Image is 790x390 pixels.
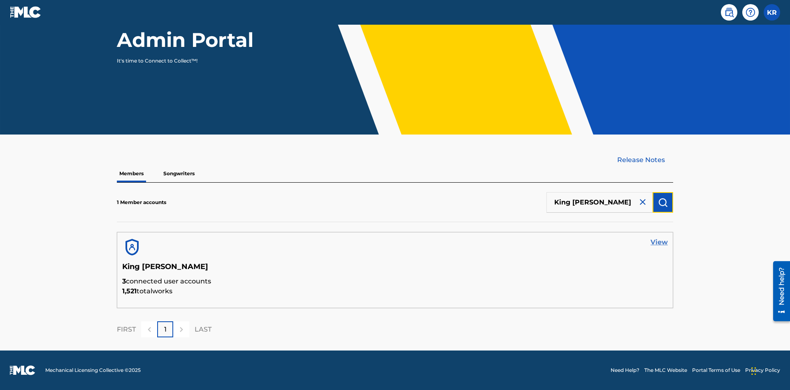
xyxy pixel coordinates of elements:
[742,4,759,21] div: Help
[45,367,141,374] span: Mechanical Licensing Collective © 2025
[117,325,136,334] p: FIRST
[724,7,734,17] img: search
[117,165,146,182] p: Members
[122,287,137,295] span: 1,521
[751,359,756,383] div: Drag
[721,4,737,21] a: Public Search
[651,237,668,247] a: View
[117,199,166,206] p: 1 Member accounts
[117,57,260,65] p: It's time to Connect to Collect™!
[10,365,35,375] img: logo
[745,367,780,374] a: Privacy Policy
[122,237,142,257] img: account
[749,351,790,390] iframe: Chat Widget
[692,367,740,374] a: Portal Terms of Use
[611,367,639,374] a: Need Help?
[10,6,42,18] img: MLC Logo
[546,192,653,213] input: Search Members
[122,262,668,276] h5: King [PERSON_NAME]
[658,197,668,207] img: Search Works
[164,325,167,334] p: 1
[161,165,197,182] p: Songwriters
[617,155,673,165] a: Release Notes
[195,325,211,334] p: LAST
[122,276,668,286] p: connected user accounts
[122,286,668,296] p: total works
[122,277,126,285] span: 3
[764,4,780,21] div: User Menu
[638,197,648,207] img: close
[767,258,790,325] iframe: Resource Center
[746,7,755,17] img: help
[644,367,687,374] a: The MLC Website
